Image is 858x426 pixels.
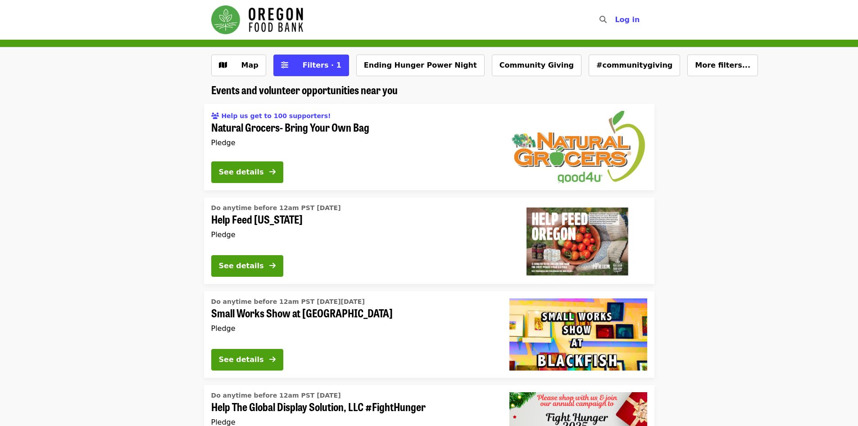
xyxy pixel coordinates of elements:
[608,11,647,29] button: Log in
[211,121,495,134] span: Natural Grocers- Bring Your Own Bag
[211,392,341,399] span: Do anytime before 12am PST [DATE]
[211,324,236,333] span: Pledge
[615,15,640,24] span: Log in
[211,255,283,277] button: See details
[211,55,266,76] button: Show map view
[509,298,647,371] img: Small Works Show at Blackfish Gallery organized by Oregon Food Bank
[695,61,750,69] span: More filters...
[492,55,581,76] button: Community Giving
[269,355,276,364] i: arrow-right icon
[211,82,398,97] span: Events and volunteer opportunities near you
[219,354,264,365] div: See details
[211,112,219,120] i: users icon
[219,261,264,271] div: See details
[269,261,276,270] i: arrow-right icon
[273,55,349,76] button: Filters (1 selected)
[204,104,654,190] a: See details for "Natural Grocers- Bring Your Own Bag"
[509,205,647,277] img: Help Feed Oregon organized by Oregon Food Bank
[241,61,259,69] span: Map
[211,400,495,413] span: Help The Global Display Solution, LLC #FightHunger
[612,9,619,31] input: Search
[204,291,654,378] a: See details for "Small Works Show at Blackfish Gallery"
[281,61,288,69] i: sliders-h icon
[211,204,341,211] span: Do anytime before 12am PST [DATE]
[219,167,264,178] div: See details
[356,55,485,76] button: Ending Hunger Power Night
[219,61,227,69] i: map icon
[204,197,654,284] a: See details for "Help Feed Oregon"
[211,213,495,226] span: Help Feed [US_STATE]
[211,161,283,183] button: See details
[211,349,283,371] button: See details
[221,112,331,119] span: Help us get to 100 supporters!
[211,230,236,239] span: Pledge
[211,298,365,305] span: Do anytime before 12am PST [DATE][DATE]
[303,61,341,69] span: Filters · 1
[211,5,303,34] img: Oregon Food Bank - Home
[687,55,758,76] button: More filters...
[599,15,607,24] i: search icon
[589,55,680,76] button: #communitygiving
[211,138,236,147] span: Pledge
[211,307,495,320] span: Small Works Show at [GEOGRAPHIC_DATA]
[269,168,276,176] i: arrow-right icon
[509,111,647,183] img: Natural Grocers- Bring Your Own Bag organized by Oregon Food Bank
